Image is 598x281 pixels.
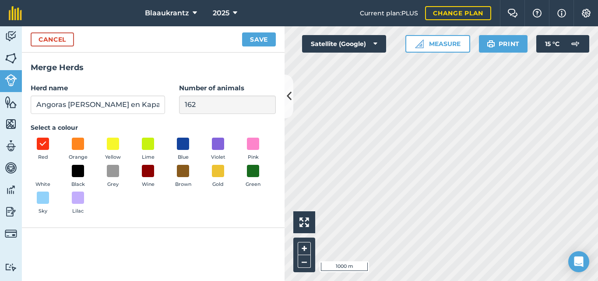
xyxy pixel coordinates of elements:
button: Black [66,165,90,189]
span: Wine [142,181,155,189]
button: – [298,255,311,268]
span: Gold [212,181,224,189]
button: Brown [171,165,195,189]
h2: Merge Herds [31,61,276,74]
img: svg+xml;base64,PHN2ZyB4bWxucz0iaHR0cDovL3d3dy53My5vcmcvMjAwMC9zdmciIHdpZHRoPSI1NiIgaGVpZ2h0PSI2MC... [5,96,17,109]
img: fieldmargin Logo [9,6,22,20]
span: Green [246,181,260,189]
img: A cog icon [581,9,591,18]
a: Change plan [425,6,491,20]
strong: Number of animals [179,84,244,92]
span: Current plan : PLUS [360,8,418,18]
img: svg+xml;base64,PHN2ZyB4bWxucz0iaHR0cDovL3d3dy53My5vcmcvMjAwMC9zdmciIHdpZHRoPSIxNyIgaGVpZ2h0PSIxNy... [557,8,566,18]
button: Save [242,32,276,46]
button: Gold [206,165,230,189]
img: svg+xml;base64,PD94bWwgdmVyc2lvbj0iMS4wIiBlbmNvZGluZz0idXRmLTgiPz4KPCEtLSBHZW5lcmF0b3I6IEFkb2JlIE... [5,263,17,271]
button: Green [241,165,265,189]
img: svg+xml;base64,PD94bWwgdmVyc2lvbj0iMS4wIiBlbmNvZGluZz0idXRmLTgiPz4KPCEtLSBHZW5lcmF0b3I6IEFkb2JlIE... [5,228,17,240]
span: Pink [248,153,259,161]
img: svg+xml;base64,PD94bWwgdmVyc2lvbj0iMS4wIiBlbmNvZGluZz0idXRmLTgiPz4KPCEtLSBHZW5lcmF0b3I6IEFkb2JlIE... [5,30,17,43]
button: + [298,242,311,255]
button: Sky [31,192,55,215]
span: Lime [142,153,155,161]
span: Brown [175,181,191,189]
button: Orange [66,138,90,161]
img: Four arrows, one pointing top left, one top right, one bottom right and the last bottom left [299,217,309,227]
button: Pink [241,138,265,161]
img: svg+xml;base64,PD94bWwgdmVyc2lvbj0iMS4wIiBlbmNvZGluZz0idXRmLTgiPz4KPCEtLSBHZW5lcmF0b3I6IEFkb2JlIE... [5,205,17,218]
button: Violet [206,138,230,161]
span: Black [71,181,85,189]
button: Lime [136,138,160,161]
img: svg+xml;base64,PHN2ZyB4bWxucz0iaHR0cDovL3d3dy53My5vcmcvMjAwMC9zdmciIHdpZHRoPSI1NiIgaGVpZ2h0PSI2MC... [5,117,17,131]
span: 2025 [213,8,229,18]
button: 15 °C [536,35,589,53]
button: Yellow [101,138,125,161]
span: Sky [39,207,47,215]
img: svg+xml;base64,PHN2ZyB4bWxucz0iaHR0cDovL3d3dy53My5vcmcvMjAwMC9zdmciIHdpZHRoPSIxOSIgaGVpZ2h0PSIyNC... [487,39,495,49]
span: 15 ° C [545,35,559,53]
strong: Herd name [31,84,68,92]
span: Blaaukrantz [145,8,189,18]
img: svg+xml;base64,PHN2ZyB4bWxucz0iaHR0cDovL3d3dy53My5vcmcvMjAwMC9zdmciIHdpZHRoPSI1NiIgaGVpZ2h0PSI2MC... [5,52,17,65]
img: Ruler icon [415,39,424,48]
div: Open Intercom Messenger [568,251,589,272]
button: Measure [405,35,470,53]
img: svg+xml;base64,PD94bWwgdmVyc2lvbj0iMS4wIiBlbmNvZGluZz0idXRmLTgiPz4KPCEtLSBHZW5lcmF0b3I6IEFkb2JlIE... [5,161,17,174]
button: Blue [171,138,195,161]
img: svg+xml;base64,PD94bWwgdmVyc2lvbj0iMS4wIiBlbmNvZGluZz0idXRmLTgiPz4KPCEtLSBHZW5lcmF0b3I6IEFkb2JlIE... [5,74,17,86]
img: svg+xml;base64,PD94bWwgdmVyc2lvbj0iMS4wIiBlbmNvZGluZz0idXRmLTgiPz4KPCEtLSBHZW5lcmF0b3I6IEFkb2JlIE... [5,139,17,153]
img: svg+xml;base64,PD94bWwgdmVyc2lvbj0iMS4wIiBlbmNvZGluZz0idXRmLTgiPz4KPCEtLSBHZW5lcmF0b3I6IEFkb2JlIE... [5,183,17,196]
button: Wine [136,165,160,189]
img: Two speech bubbles overlapping with the left bubble in the forefront [507,9,518,18]
button: White [31,165,55,189]
button: Lilac [66,192,90,215]
span: Orange [69,153,88,161]
button: Print [479,35,528,53]
span: Grey [107,181,119,189]
img: A question mark icon [532,9,542,18]
span: White [35,181,50,189]
img: svg+xml;base64,PHN2ZyB4bWxucz0iaHR0cDovL3d3dy53My5vcmcvMjAwMC9zdmciIHdpZHRoPSIxOCIgaGVpZ2h0PSIyNC... [39,139,47,149]
img: svg+xml;base64,PD94bWwgdmVyc2lvbj0iMS4wIiBlbmNvZGluZz0idXRmLTgiPz4KPCEtLSBHZW5lcmF0b3I6IEFkb2JlIE... [566,35,584,53]
strong: Select a colour [31,124,78,132]
span: Blue [178,153,189,161]
span: Yellow [105,153,121,161]
span: Violet [211,153,225,161]
button: Grey [101,165,125,189]
button: Red [31,138,55,161]
button: Satellite (Google) [302,35,386,53]
a: Cancel [31,32,74,46]
span: Lilac [72,207,84,215]
span: Red [38,153,48,161]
